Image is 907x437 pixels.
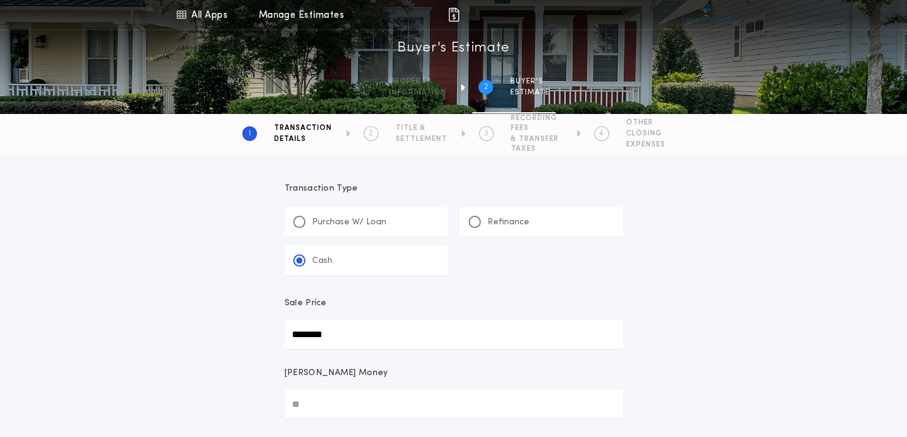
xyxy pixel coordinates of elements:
[248,129,251,139] h2: 1
[285,183,623,195] p: Transaction Type
[446,7,461,22] img: img
[626,140,665,150] span: EXPENSES
[312,216,386,229] p: Purchase W/ Loan
[484,82,488,92] h2: 2
[274,123,332,133] span: TRANSACTION
[285,319,623,349] input: Sale Price
[626,118,665,127] span: OTHER
[599,129,603,139] h2: 4
[397,39,510,58] h1: Buyer's Estimate
[389,77,446,86] span: Property
[683,9,729,21] img: vs-icon
[511,113,562,133] span: RECORDING FEES
[510,88,549,97] span: ESTIMATE
[510,77,549,86] span: BUYER'S
[484,129,488,139] h2: 3
[285,389,623,419] input: [PERSON_NAME] Money
[369,129,373,139] h2: 2
[488,216,529,229] p: Refinance
[511,134,562,154] span: & TRANSFER TAXES
[389,88,446,97] span: information
[274,134,332,144] span: DETAILS
[396,134,447,144] span: SETTLEMENT
[396,123,447,133] span: TITLE &
[312,255,332,267] p: Cash
[626,129,665,139] span: CLOSING
[285,367,388,379] p: [PERSON_NAME] Money
[285,297,327,310] p: Sale Price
